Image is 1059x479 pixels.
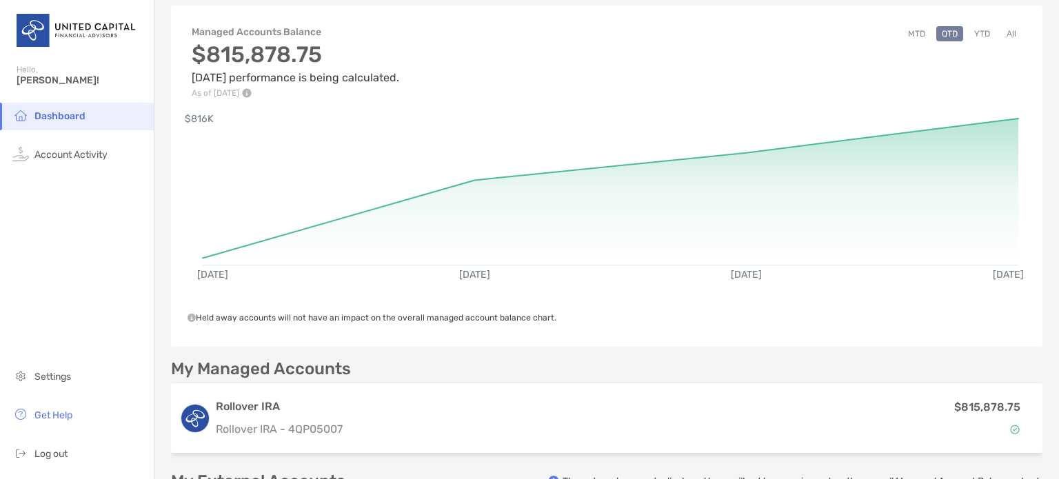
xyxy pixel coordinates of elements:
[34,448,68,460] span: Log out
[216,398,761,415] h3: Rollover IRA
[192,41,399,98] div: [DATE] performance is being calculated.
[181,405,209,432] img: logo account
[993,269,1024,281] text: [DATE]
[34,371,71,383] span: Settings
[242,88,252,98] img: Performance Info
[34,409,72,421] span: Get Help
[12,107,29,123] img: household icon
[1001,26,1022,41] button: All
[197,269,228,281] text: [DATE]
[192,41,399,68] h3: $815,878.75
[192,26,399,38] h4: Managed Accounts Balance
[936,26,963,41] button: QTD
[216,420,761,438] p: Rollover IRA - 4QP05007
[12,445,29,461] img: logout icon
[192,88,399,98] p: As of [DATE]
[171,360,351,378] p: My Managed Accounts
[12,145,29,162] img: activity icon
[954,398,1020,416] p: $815,878.75
[185,113,214,125] text: $816K
[17,74,145,86] span: [PERSON_NAME]!
[17,6,137,55] img: United Capital Logo
[34,149,108,161] span: Account Activity
[34,110,85,122] span: Dashboard
[969,26,996,41] button: YTD
[459,269,490,281] text: [DATE]
[12,367,29,384] img: settings icon
[188,313,556,323] span: Held away accounts will not have an impact on the overall managed account balance chart.
[1010,425,1020,434] img: Account Status icon
[731,269,762,281] text: [DATE]
[12,406,29,422] img: get-help icon
[902,26,931,41] button: MTD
